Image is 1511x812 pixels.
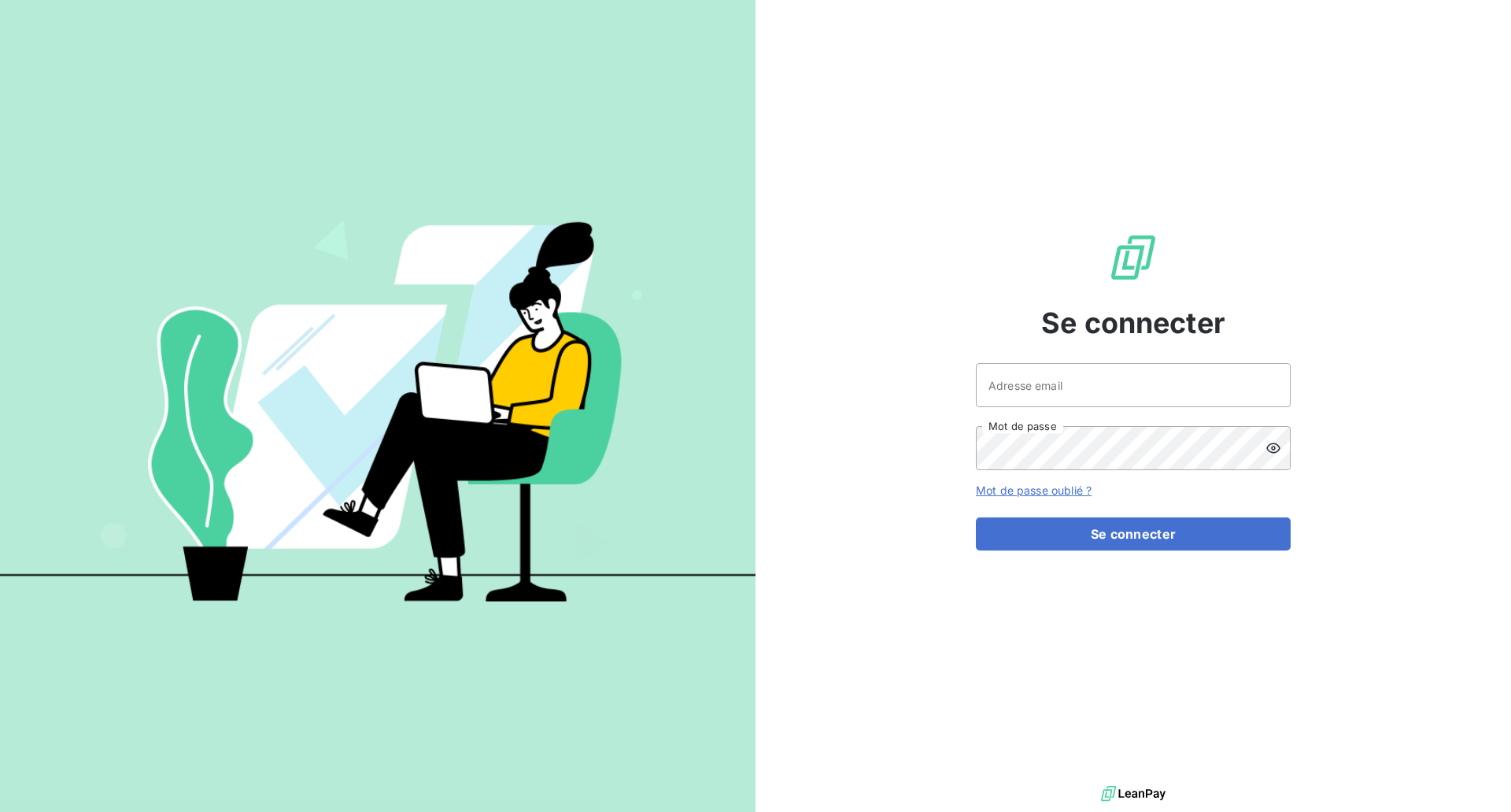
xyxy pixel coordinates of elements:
img: logo [1101,782,1166,806]
img: Logo LeanPay [1108,232,1158,283]
input: placeholder [976,363,1291,407]
span: Se connecter [1041,302,1225,344]
a: Mot de passe oublié ? [976,484,1092,497]
button: Se connecter [976,517,1291,551]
